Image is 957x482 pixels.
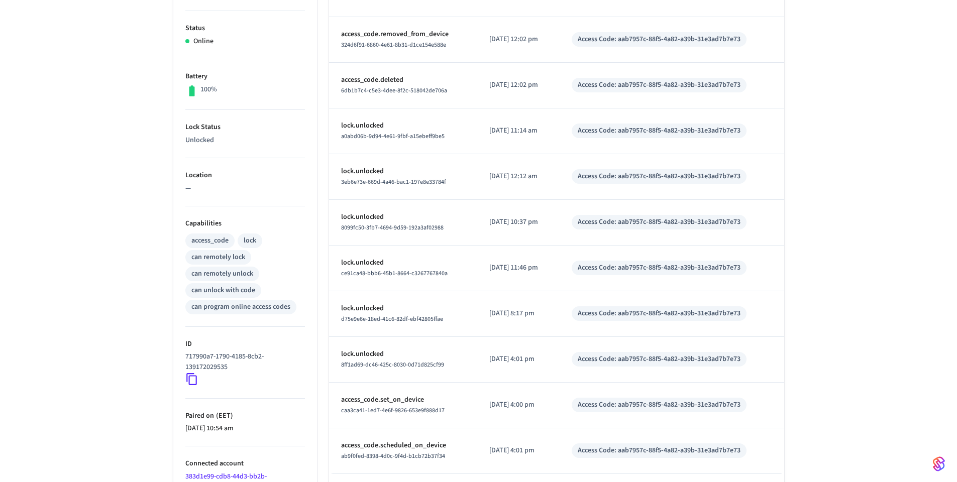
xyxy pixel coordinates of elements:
span: d75e9e6e-18ed-41c6-82df-ebf42805ffae [341,315,443,323]
p: access_code.set_on_device [341,395,466,405]
div: Access Code: aab7957c-88f5-4a82-a39b-31e3ad7b7e73 [578,80,740,90]
p: access_code.deleted [341,75,466,85]
p: Battery [185,71,305,82]
p: Status [185,23,305,34]
p: [DATE] 11:46 pm [489,263,548,273]
p: 100% [200,84,217,95]
div: Access Code: aab7957c-88f5-4a82-a39b-31e3ad7b7e73 [578,171,740,182]
div: Access Code: aab7957c-88f5-4a82-a39b-31e3ad7b7e73 [578,34,740,45]
p: Online [193,36,214,47]
p: [DATE] 4:01 pm [489,354,548,365]
p: access_code.scheduled_on_device [341,440,466,451]
p: [DATE] 12:02 pm [489,80,548,90]
p: [DATE] 4:01 pm [489,445,548,456]
div: Access Code: aab7957c-88f5-4a82-a39b-31e3ad7b7e73 [578,445,740,456]
div: access_code [191,235,229,246]
div: Access Code: aab7957c-88f5-4a82-a39b-31e3ad7b7e73 [578,308,740,319]
p: Lock Status [185,122,305,133]
p: Connected account [185,458,305,469]
p: Unlocked [185,135,305,146]
p: [DATE] 8:17 pm [489,308,548,319]
div: Access Code: aab7957c-88f5-4a82-a39b-31e3ad7b7e73 [578,126,740,136]
div: can unlock with code [191,285,255,296]
p: [DATE] 10:37 pm [489,217,548,227]
p: lock.unlocked [341,120,466,131]
span: 324d6f91-6860-4e61-8b31-d1ce154e588e [341,41,446,49]
p: ID [185,339,305,349]
div: Access Code: aab7957c-88f5-4a82-a39b-31e3ad7b7e73 [578,217,740,227]
span: 8099fc50-3fb7-4694-9d59-192a3af02988 [341,223,444,232]
p: Location [185,170,305,181]
p: [DATE] 10:54 am [185,423,305,434]
span: a0abd06b-9d94-4e61-9fbf-a15ebeff9be5 [341,132,445,141]
img: SeamLogoGradient.69752ec5.svg [933,456,945,472]
p: access_code.removed_from_device [341,29,466,40]
span: ( EET ) [214,411,233,421]
p: Capabilities [185,218,305,229]
span: ce91ca48-bbb6-45b1-8664-c3267767840a [341,269,448,278]
span: 3eb6e73e-669d-4a46-bac1-197e8e33784f [341,178,446,186]
p: [DATE] 12:12 am [489,171,548,182]
div: Access Code: aab7957c-88f5-4a82-a39b-31e3ad7b7e73 [578,263,740,273]
span: 6db1b7c4-c5e3-4dee-8f2c-518042de706a [341,86,447,95]
p: lock.unlocked [341,166,466,177]
div: Access Code: aab7957c-88f5-4a82-a39b-31e3ad7b7e73 [578,354,740,365]
p: Paired on [185,411,305,421]
div: can remotely lock [191,252,245,263]
div: can remotely unlock [191,269,253,279]
div: Access Code: aab7957c-88f5-4a82-a39b-31e3ad7b7e73 [578,400,740,410]
p: lock.unlocked [341,258,466,268]
p: [DATE] 4:00 pm [489,400,548,410]
p: lock.unlocked [341,349,466,359]
p: lock.unlocked [341,303,466,314]
div: lock [244,235,256,246]
span: caa3ca41-1ed7-4e6f-9826-653e9f888d17 [341,406,445,415]
p: [DATE] 11:14 am [489,126,548,136]
p: [DATE] 12:02 pm [489,34,548,45]
p: — [185,183,305,194]
div: can program online access codes [191,302,290,312]
p: lock.unlocked [341,212,466,222]
span: 8ff1ad69-dc46-425c-8030-0d71d825cf99 [341,360,444,369]
p: 717990a7-1790-4185-8cb2-139172029535 [185,351,301,373]
span: ab9f0fed-8398-4d0c-9f4d-b1cb72b37f34 [341,452,445,460]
